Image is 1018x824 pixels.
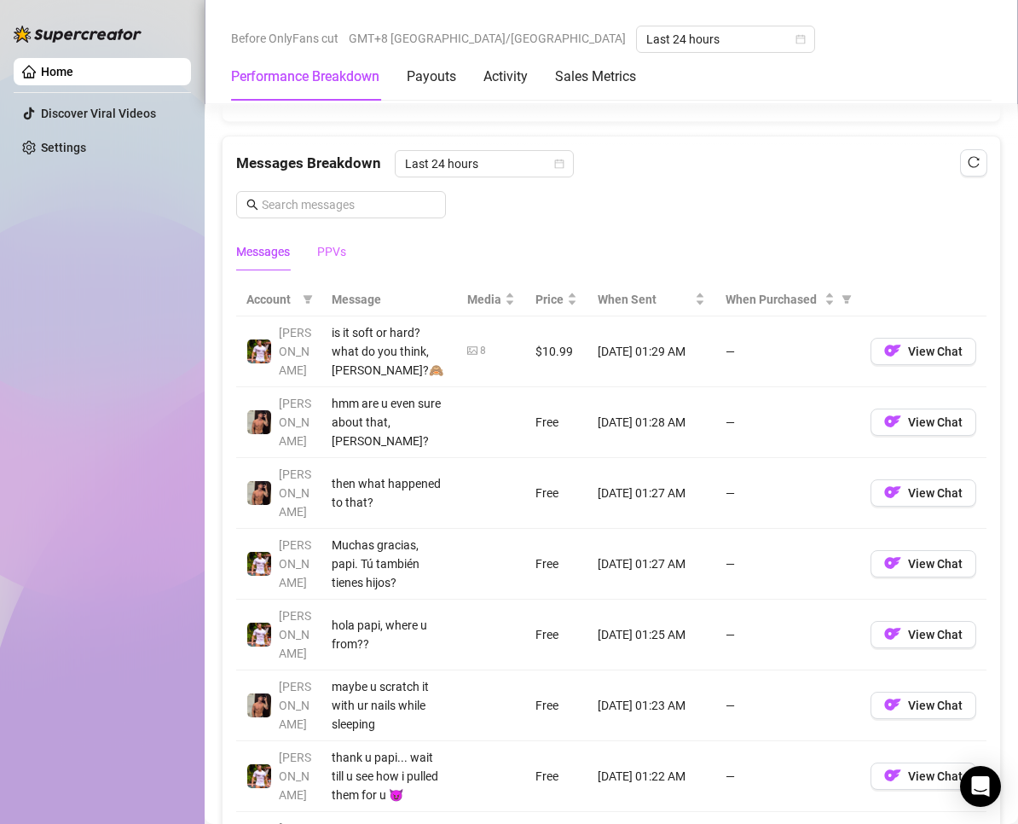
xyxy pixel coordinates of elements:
[332,474,447,512] div: then what happened to that?
[908,345,963,358] span: View Chat
[871,631,976,645] a: OFView Chat
[871,763,976,790] button: OFView Chat
[871,338,976,365] button: OFView Chat
[279,751,311,802] span: [PERSON_NAME]
[525,387,587,458] td: Free
[299,287,316,312] span: filter
[715,741,860,812] td: —
[715,387,860,458] td: —
[871,479,976,507] button: OFView Chat
[405,151,564,177] span: Last 24 hours
[279,467,311,519] span: [PERSON_NAME]
[715,529,860,600] td: —
[332,616,447,653] div: hola papi, where u from??
[715,600,860,670] td: —
[871,773,976,786] a: OFView Chat
[303,294,313,305] span: filter
[332,536,447,592] div: Muchas gracias, papi. Tú también tienes hijos?
[715,458,860,529] td: —
[555,67,636,87] div: Sales Metrics
[884,625,901,642] img: OF
[726,290,821,309] span: When Purchased
[247,764,271,788] img: Hector
[483,67,528,87] div: Activity
[908,628,963,641] span: View Chat
[871,348,976,362] a: OFView Chat
[960,766,1001,807] div: Open Intercom Messenger
[871,490,976,503] a: OFView Chat
[332,323,447,380] div: is it soft or hard? what do you think, [PERSON_NAME]?🙈
[279,680,311,731] span: [PERSON_NAME]
[554,159,564,169] span: calendar
[908,769,963,783] span: View Chat
[884,767,901,784] img: OF
[14,26,142,43] img: logo-BBDzfeDw.svg
[715,670,860,741] td: —
[871,692,976,719] button: OFView Chat
[587,600,715,670] td: [DATE] 01:25 AM
[871,621,976,648] button: OFView Chat
[236,150,986,177] div: Messages Breakdown
[247,410,271,434] img: Zach
[908,415,963,429] span: View Chat
[332,677,447,734] div: maybe u scratch it with ur nails while sleeping
[587,316,715,387] td: [DATE] 01:29 AM
[646,26,805,52] span: Last 24 hours
[587,670,715,741] td: [DATE] 01:23 AM
[246,199,258,211] span: search
[480,343,486,359] div: 8
[279,326,311,377] span: [PERSON_NAME]
[525,741,587,812] td: Free
[871,550,976,577] button: OFView Chat
[247,552,271,576] img: Hector
[279,609,311,660] span: [PERSON_NAME]
[871,409,976,436] button: OFView Chat
[407,67,456,87] div: Payouts
[884,554,901,572] img: OF
[247,623,271,647] img: Hector
[525,529,587,600] td: Free
[525,316,587,387] td: $10.99
[871,702,976,716] a: OFView Chat
[231,26,338,51] span: Before OnlyFans cut
[795,34,806,44] span: calendar
[587,458,715,529] td: [DATE] 01:27 AM
[41,141,86,154] a: Settings
[467,290,501,309] span: Media
[317,242,346,261] div: PPVs
[535,290,564,309] span: Price
[247,481,271,505] img: Zach
[247,693,271,717] img: Zach
[884,484,901,501] img: OF
[838,287,855,312] span: filter
[246,290,296,309] span: Account
[467,345,477,356] span: picture
[236,242,290,261] div: Messages
[41,65,73,78] a: Home
[247,339,271,363] img: Hector
[598,290,691,309] span: When Sent
[332,394,447,450] div: hmm are u even sure about that, [PERSON_NAME]?
[715,283,860,316] th: When Purchased
[884,696,901,713] img: OF
[525,283,587,316] th: Price
[457,283,525,316] th: Media
[525,600,587,670] td: Free
[41,107,156,120] a: Discover Viral Videos
[262,195,436,214] input: Search messages
[587,741,715,812] td: [DATE] 01:22 AM
[587,387,715,458] td: [DATE] 01:28 AM
[884,342,901,359] img: OF
[279,397,311,448] span: [PERSON_NAME]
[908,486,963,500] span: View Chat
[908,699,963,712] span: View Chat
[321,283,457,316] th: Message
[871,419,976,432] a: OFView Chat
[231,67,379,87] div: Performance Breakdown
[279,538,311,589] span: [PERSON_NAME]
[842,294,852,305] span: filter
[525,458,587,529] td: Free
[884,413,901,430] img: OF
[587,529,715,600] td: [DATE] 01:27 AM
[908,557,963,571] span: View Chat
